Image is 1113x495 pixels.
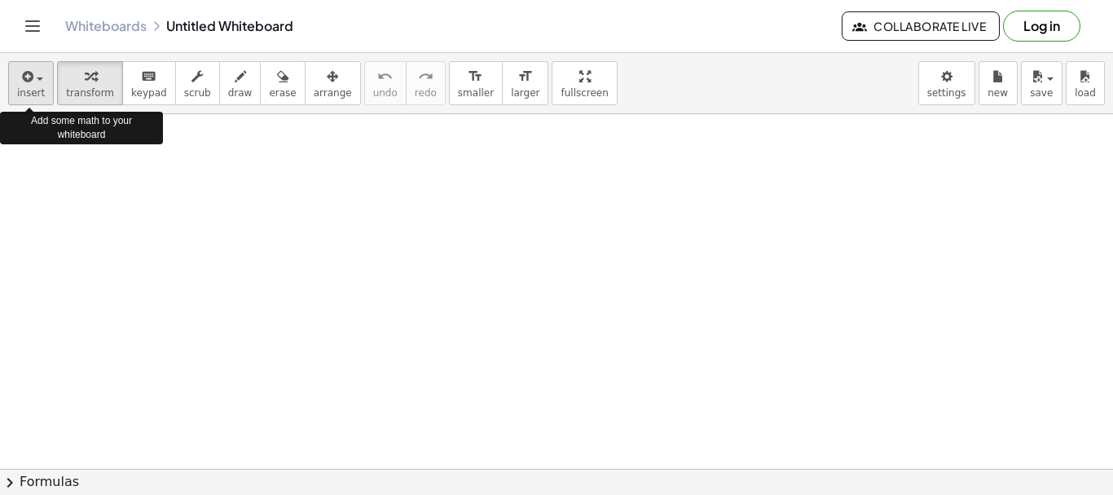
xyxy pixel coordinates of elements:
span: redo [415,87,437,99]
button: format_sizelarger [502,61,548,105]
button: settings [918,61,975,105]
button: new [979,61,1018,105]
span: new [988,87,1008,99]
span: save [1030,87,1053,99]
i: undo [377,67,393,86]
span: scrub [184,87,211,99]
span: larger [511,87,539,99]
button: insert [8,61,54,105]
i: format_size [468,67,483,86]
button: format_sizesmaller [449,61,503,105]
span: arrange [314,87,352,99]
button: fullscreen [552,61,617,105]
span: undo [373,87,398,99]
button: Toggle navigation [20,13,46,39]
button: load [1066,61,1105,105]
button: undoundo [364,61,407,105]
span: settings [927,87,966,99]
span: load [1075,87,1096,99]
i: format_size [517,67,533,86]
button: keyboardkeypad [122,61,176,105]
span: draw [228,87,253,99]
i: keyboard [141,67,156,86]
button: transform [57,61,123,105]
button: scrub [175,61,220,105]
button: Collaborate Live [842,11,1000,41]
span: insert [17,87,45,99]
button: draw [219,61,262,105]
button: arrange [305,61,361,105]
span: transform [66,87,114,99]
span: smaller [458,87,494,99]
span: keypad [131,87,167,99]
span: erase [269,87,296,99]
button: redoredo [406,61,446,105]
span: Collaborate Live [856,19,986,33]
button: Log in [1003,11,1080,42]
span: fullscreen [561,87,608,99]
i: redo [418,67,433,86]
a: Whiteboards [65,18,147,34]
button: erase [260,61,305,105]
button: save [1021,61,1062,105]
